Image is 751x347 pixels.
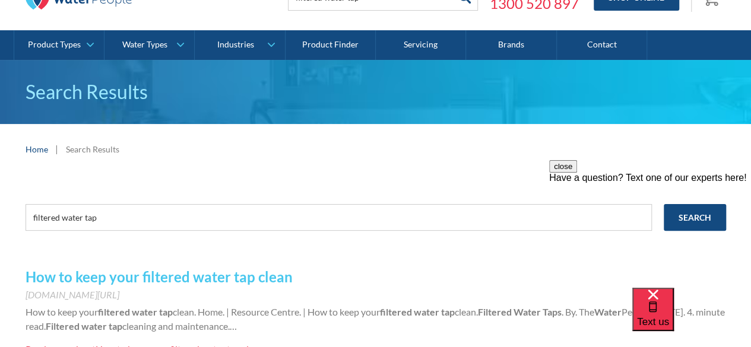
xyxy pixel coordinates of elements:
strong: Filtered [478,306,512,317]
span: People. [DATE]. 4. minute read. [26,306,725,332]
a: Contact [557,30,647,60]
span: How to keep your [26,306,98,317]
div: Product Types [28,40,81,50]
strong: water [414,306,439,317]
iframe: podium webchat widget prompt [549,160,751,303]
div: | [54,142,60,156]
a: Servicing [376,30,466,60]
a: Industries [195,30,284,60]
strong: water [132,306,157,317]
h1: Search Results [26,78,726,106]
strong: Water [594,306,622,317]
strong: tap [159,306,173,317]
span: … [230,320,237,332]
a: Product Types [14,30,104,60]
a: How to keep your filtered water tap clean [26,268,293,285]
strong: tap [441,306,455,317]
iframe: podium webchat widget bubble [632,288,751,347]
a: Water Types [104,30,194,60]
strong: filtered [98,306,130,317]
a: Product Finder [286,30,376,60]
span: clean. [455,306,478,317]
strong: Taps [543,306,562,317]
strong: filtered [380,306,412,317]
div: Search Results [66,143,119,155]
strong: tap [109,320,122,332]
a: Home [26,143,48,155]
div: Industries [217,40,253,50]
div: Water Types [122,40,167,50]
strong: Filtered [46,320,80,332]
input: e.g. chilled water cooler [26,204,652,231]
div: [DOMAIN_NAME][URL] [26,288,726,302]
strong: Water [514,306,541,317]
strong: water [81,320,107,332]
span: clean. Home. | Resource Centre. | How to keep your [173,306,380,317]
span: cleaning and maintenance. [122,320,230,332]
a: Brands [466,30,556,60]
span: . By. The [562,306,594,317]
